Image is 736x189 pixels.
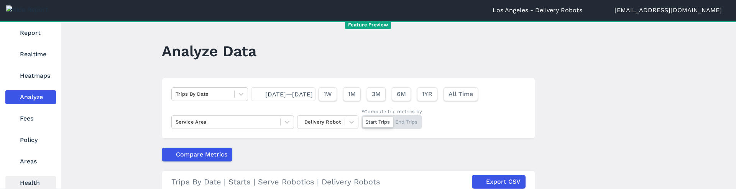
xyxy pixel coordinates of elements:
button: 1YR [417,87,437,101]
a: Report [5,26,56,40]
div: Trips By Date | Starts | Serve Robotics | Delivery Robots [171,175,526,189]
button: 1M [343,87,361,101]
a: Areas [5,155,56,168]
span: 1YR [422,90,432,99]
span: Export CSV [486,177,521,186]
button: Compare Metrics [162,148,232,161]
a: Realtime [5,47,56,61]
span: [DATE]—[DATE] [265,91,313,98]
span: Feature Preview [345,21,391,29]
span: 1W [324,90,332,99]
button: [DATE]—[DATE] [251,87,315,101]
h1: Analyze Data [162,41,256,62]
span: 1M [348,90,356,99]
button: 6M [392,87,411,101]
button: All Time [444,87,478,101]
button: [EMAIL_ADDRESS][DOMAIN_NAME] [614,6,730,15]
span: Compare Metrics [176,150,227,159]
span: 3M [372,90,381,99]
button: Los Angeles - Delivery Robots [493,6,590,15]
a: Fees [5,112,56,125]
a: Analyze [5,90,56,104]
span: All Time [449,90,473,99]
a: Heatmaps [5,69,56,83]
button: 3M [367,87,386,101]
a: Policy [5,133,56,147]
button: 1W [319,87,337,101]
img: Ride Report [6,5,48,15]
span: 6M [397,90,406,99]
button: Export CSV [472,175,526,189]
div: *Compute trip metrics by [361,108,422,115]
